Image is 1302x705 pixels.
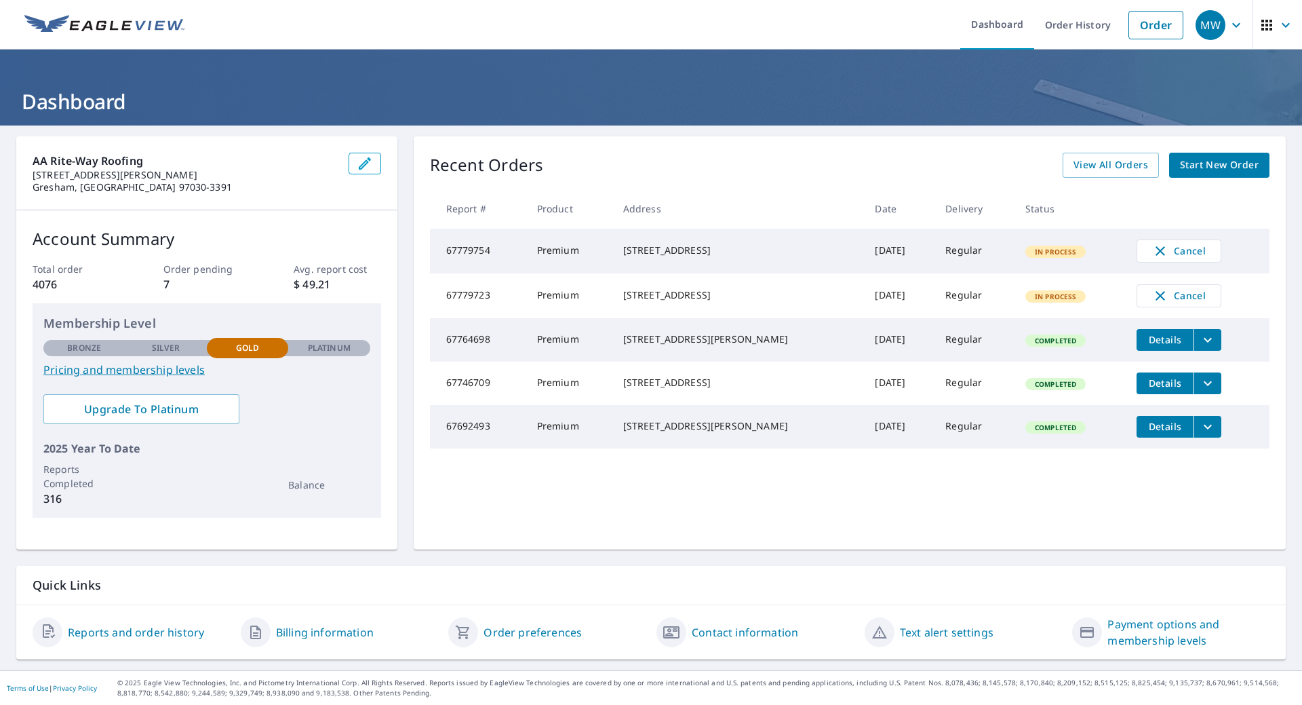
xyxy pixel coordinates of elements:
[934,229,1014,273] td: Regular
[1027,379,1084,389] span: Completed
[294,262,380,276] p: Avg. report cost
[623,288,854,302] div: [STREET_ADDRESS]
[1180,157,1259,174] span: Start New Order
[33,276,119,292] p: 4076
[430,405,526,449] td: 67692493
[612,189,865,229] th: Address
[623,244,854,257] div: [STREET_ADDRESS]
[1137,240,1221,263] button: Cancel
[934,318,1014,362] td: Regular
[430,318,526,362] td: 67764698
[934,189,1014,229] th: Delivery
[1137,373,1193,394] button: detailsBtn-67746709
[623,419,854,433] div: [STREET_ADDRESS][PERSON_NAME]
[934,362,1014,405] td: Regular
[117,678,1295,698] p: © 2025 Eagle View Technologies, Inc. and Pictometry International Corp. All Rights Reserved. Repo...
[33,227,381,251] p: Account Summary
[53,683,97,693] a: Privacy Policy
[43,314,370,332] p: Membership Level
[43,462,125,491] p: Reports Completed
[1027,336,1084,345] span: Completed
[294,276,380,292] p: $ 49.21
[864,273,934,318] td: [DATE]
[864,189,934,229] th: Date
[623,332,854,346] div: [STREET_ADDRESS][PERSON_NAME]
[1014,189,1126,229] th: Status
[1027,247,1085,256] span: In Process
[1193,373,1221,394] button: filesDropdownBtn-67746709
[484,624,582,641] a: Order preferences
[526,318,612,362] td: Premium
[1196,10,1225,40] div: MW
[526,405,612,449] td: Premium
[288,478,370,492] p: Balance
[1137,329,1193,351] button: detailsBtn-67764698
[1193,416,1221,438] button: filesDropdownBtn-67692493
[1151,243,1207,259] span: Cancel
[33,153,338,169] p: AA Rite-Way Roofing
[430,153,544,178] p: Recent Orders
[430,273,526,318] td: 67779723
[623,376,854,389] div: [STREET_ADDRESS]
[1145,377,1185,389] span: Details
[1027,423,1084,432] span: Completed
[16,88,1286,115] h1: Dashboard
[67,342,101,354] p: Bronze
[276,624,374,641] a: Billing information
[43,362,370,378] a: Pricing and membership levels
[152,342,180,354] p: Silver
[68,624,204,641] a: Reports and order history
[1145,333,1185,346] span: Details
[864,405,934,449] td: [DATE]
[33,577,1269,594] p: Quick Links
[54,402,229,417] span: Upgrade To Platinum
[33,262,119,276] p: Total order
[33,181,338,193] p: Gresham, [GEOGRAPHIC_DATA] 97030-3391
[934,273,1014,318] td: Regular
[163,262,250,276] p: Order pending
[1169,153,1269,178] a: Start New Order
[1128,11,1183,39] a: Order
[308,342,351,354] p: Platinum
[43,440,370,457] p: 2025 Year To Date
[526,189,612,229] th: Product
[1151,288,1207,304] span: Cancel
[1193,329,1221,351] button: filesDropdownBtn-67764698
[864,318,934,362] td: [DATE]
[43,491,125,507] p: 316
[526,362,612,405] td: Premium
[864,229,934,273] td: [DATE]
[1137,284,1221,307] button: Cancel
[1063,153,1159,178] a: View All Orders
[1145,420,1185,433] span: Details
[43,394,239,424] a: Upgrade To Platinum
[163,276,250,292] p: 7
[692,624,798,641] a: Contact information
[1137,416,1193,438] button: detailsBtn-67692493
[7,684,97,692] p: |
[864,362,934,405] td: [DATE]
[526,229,612,273] td: Premium
[900,624,993,641] a: Text alert settings
[430,189,526,229] th: Report #
[33,169,338,181] p: [STREET_ADDRESS][PERSON_NAME]
[526,273,612,318] td: Premium
[7,683,49,693] a: Terms of Use
[934,405,1014,449] td: Regular
[1073,157,1148,174] span: View All Orders
[236,342,259,354] p: Gold
[1107,616,1269,649] a: Payment options and membership levels
[430,229,526,273] td: 67779754
[430,362,526,405] td: 67746709
[24,15,184,35] img: EV Logo
[1027,292,1085,301] span: In Process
